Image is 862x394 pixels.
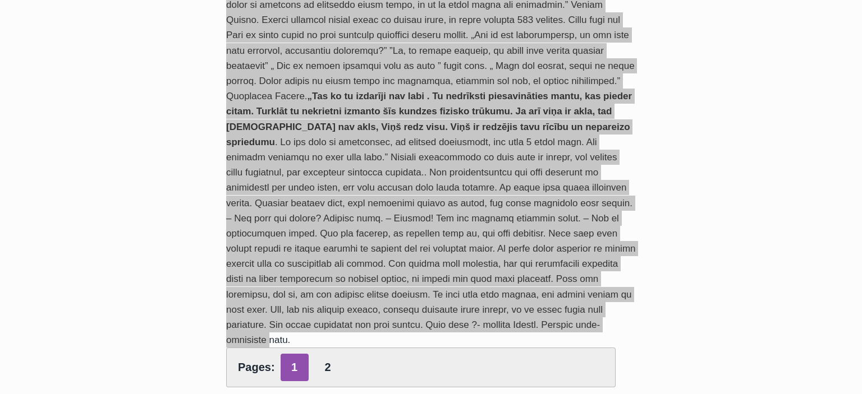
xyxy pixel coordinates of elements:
a: 2 [314,354,342,381]
div: Pages: [226,347,616,387]
strong: „Tas ko tu izdarīji nav labi . Tu nedrīksti piesavināties mantu, kas pieder citam. Turklāt tu nek... [226,91,632,132]
strong: visu. Viņš ir redzējis tavu rīcību un nepareizo spriedumu [226,122,630,147]
span: 1 [281,354,309,381]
